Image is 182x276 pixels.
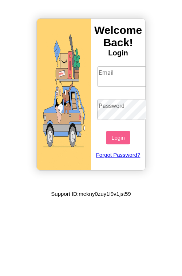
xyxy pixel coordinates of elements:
[91,49,145,57] h4: Login
[37,19,91,170] img: gif
[91,24,145,49] h3: Welcome Back!
[106,131,130,144] button: Login
[94,144,142,165] a: Forgot Password?
[51,189,131,199] p: Support ID: mekny0zuy1l9v1jst59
